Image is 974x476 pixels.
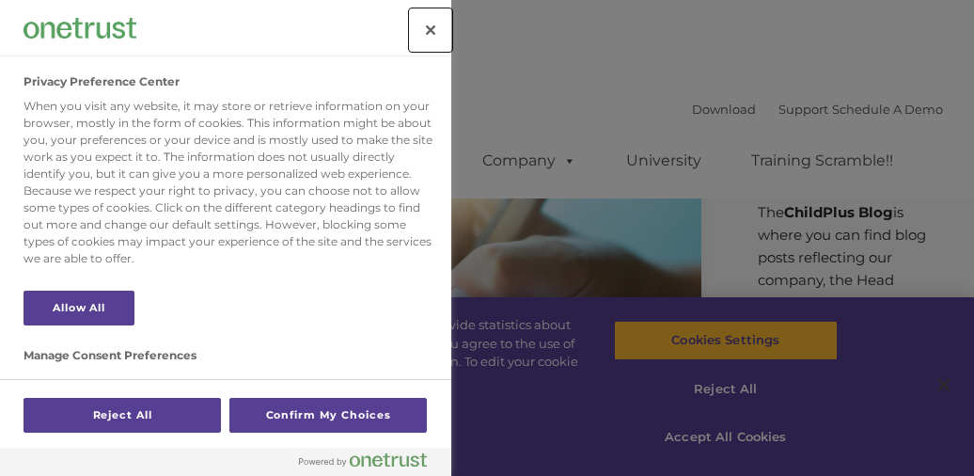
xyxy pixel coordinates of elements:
button: Reject All [24,398,221,433]
div: When you visit any website, it may store or retrieve information on your browser, mostly in the f... [24,98,435,267]
h2: Privacy Preference Center [24,75,180,88]
img: Company Logo [24,18,136,38]
button: Close [410,9,451,51]
button: Allow All [24,291,134,325]
div: Company Logo [24,9,136,47]
img: Powered by OneTrust Opens in a new Tab [299,452,427,468]
h3: Manage Consent Preferences [24,349,435,372]
a: Powered by OneTrust Opens in a new Tab [299,452,442,476]
button: Confirm My Choices [229,398,427,433]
